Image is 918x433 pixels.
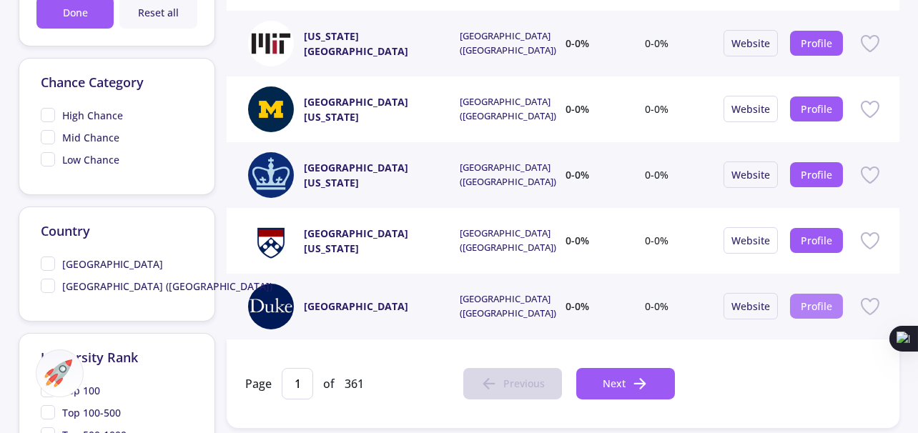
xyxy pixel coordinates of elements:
a: [US_STATE][GEOGRAPHIC_DATA] [304,29,443,59]
span: [GEOGRAPHIC_DATA] [62,257,163,272]
span: Low Chance [62,152,119,167]
span: 0-0% [566,167,589,182]
span: 0-0% [645,299,668,314]
a: Website [731,234,770,247]
a: Profile [801,102,832,116]
button: Profile [790,96,843,121]
span: Next [603,376,626,391]
span: Done [63,5,88,20]
button: Website [724,30,778,56]
button: Website [724,161,778,188]
span: High Chance [62,108,123,123]
span: 0-0% [566,36,589,51]
span: [GEOGRAPHIC_DATA] ([GEOGRAPHIC_DATA]) [460,292,566,320]
span: Reset all [138,5,179,20]
a: Website [731,102,770,116]
span: 0-0% [566,101,589,116]
span: [GEOGRAPHIC_DATA] ([GEOGRAPHIC_DATA]) [460,95,566,123]
span: of [323,376,335,392]
a: [GEOGRAPHIC_DATA][US_STATE] [304,94,443,124]
p: Chance Category [41,73,194,92]
a: Profile [801,234,832,247]
span: Top 100 [62,383,100,398]
button: Profile [790,294,843,319]
span: 0-0% [645,101,668,116]
span: [GEOGRAPHIC_DATA] ([GEOGRAPHIC_DATA]) [62,279,272,294]
a: Website [731,299,770,313]
span: [GEOGRAPHIC_DATA] ([GEOGRAPHIC_DATA]) [460,227,566,254]
button: Profile [790,162,843,187]
span: Mid Chance [62,130,119,145]
span: 0-0% [566,233,589,248]
button: Next [576,368,675,399]
button: Website [724,293,778,319]
a: Profile [801,36,832,50]
button: Website [724,96,778,122]
span: 0-0% [645,36,668,51]
span: 0-0% [645,233,668,248]
a: [GEOGRAPHIC_DATA] [US_STATE] [304,160,443,190]
button: Website [724,227,778,254]
span: Top 100-500 [62,405,121,420]
p: University Rank [41,348,194,367]
span: [GEOGRAPHIC_DATA] ([GEOGRAPHIC_DATA]) [460,29,566,57]
a: Profile [801,299,832,313]
span: 0-0% [566,299,589,314]
button: Profile [790,31,843,56]
button: Profile [790,228,843,253]
a: Profile [801,168,832,181]
span: [GEOGRAPHIC_DATA] ([GEOGRAPHIC_DATA]) [460,161,566,189]
p: Country [41,222,194,241]
span: Previous [503,376,545,391]
button: Previous [463,368,562,399]
a: Website [731,36,770,50]
span: Page [245,376,272,392]
a: [GEOGRAPHIC_DATA] [304,299,408,314]
span: 361 [345,376,364,392]
span: 0-0% [645,167,668,182]
a: [GEOGRAPHIC_DATA][US_STATE] [304,226,443,256]
img: ac-market [44,359,72,387]
a: Website [731,168,770,181]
